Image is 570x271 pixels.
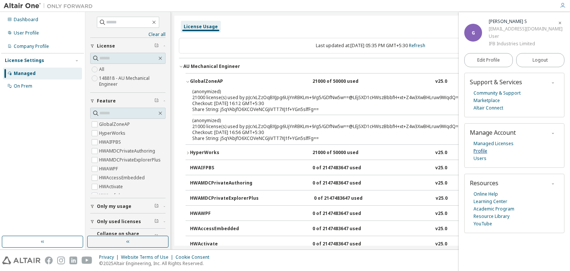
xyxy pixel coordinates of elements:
div: Company Profile [14,43,49,49]
button: Feature [90,93,166,109]
button: AU Mechanical EngineerLicense ID: 148818 [179,58,562,75]
label: HWAcufwh [99,191,123,200]
a: Learning Center [474,198,507,205]
div: User Profile [14,30,39,36]
img: youtube.svg [82,257,92,264]
span: Clear filter [154,219,159,225]
div: GlobalZoneAP [190,78,257,85]
button: HWAWPF0 of 2147483647 usedv25.0Expire date:[DATE] [190,206,555,222]
span: Feature [97,98,116,104]
div: HWAIFPBS [190,165,257,172]
span: Logout [533,56,548,64]
button: Only used licenses [90,213,166,230]
a: Clear all [90,32,166,37]
div: 0 of 2147483647 used [312,226,379,232]
span: Support & Services [470,78,522,86]
div: HWAWPF [190,210,257,217]
button: HWAIFPBS0 of 2147483647 usedv25.0Expire date:[DATE] [190,160,555,176]
span: Clear filter [154,43,159,49]
label: HWActivate [99,182,124,191]
div: 21000 of 50000 used [312,78,379,85]
button: GlobalZoneAP21000 of 50000 usedv25.0Expire date:[DATE] [186,74,555,90]
a: Altair Connect [474,104,503,112]
div: v25.0 [435,241,447,248]
img: altair_logo.svg [2,257,40,264]
div: 21000 license(s) used by pJc/xLZzOqBXJpg6UjYnRBKLm+9/g5/GDfNw5w==@LEjSXD1cHWszBbbfH+xt+Z4w3XwBHLr... [192,117,531,130]
div: 21000 of 50000 used [312,150,379,156]
a: Users [474,155,487,162]
label: 148818 - AU Mechanical Engineer [99,74,166,89]
button: HWAMDCPrivateAuthoring0 of 2147483647 usedv25.0Expire date:[DATE] [190,175,555,192]
button: HWActivate0 of 2147483647 usedv25.0Expire date:[DATE] [190,236,555,252]
label: HyperWorks [99,129,127,138]
div: HWAccessEmbedded [190,226,257,232]
div: 0 of 2147483647 used [312,165,379,172]
p: (anonymized) [192,117,531,124]
span: Resources [470,179,498,187]
label: All [99,65,106,74]
button: Logout [516,53,565,67]
label: HWAIFPBS [99,138,122,147]
div: v25.0 [435,150,447,156]
a: Managed Licenses [474,140,514,147]
a: Profile [474,147,487,155]
div: [EMAIL_ADDRESS][DOMAIN_NAME] [489,25,563,33]
div: License Settings [5,58,44,63]
a: Refresh [409,42,425,49]
span: Edit Profile [477,57,500,63]
div: HWAMDCPrivateAuthoring [190,180,257,187]
a: Marketplace [474,97,500,104]
a: YouTube [474,220,492,228]
div: Cookie Consent [176,254,214,260]
label: GlobalZoneAP [99,120,131,129]
div: Dashboard [14,17,38,23]
button: HWAMDCPrivateExplorerPlus0 of 2147483647 usedv25.0Expire date:[DATE] [190,190,555,207]
p: © 2025 Altair Engineering, Inc. All Rights Reserved. [99,260,214,267]
div: v25.0 [435,165,447,172]
div: AU Mechanical Engineer [183,63,240,69]
div: 0 of 2147483647 used [312,180,379,187]
a: Resource Library [474,213,510,220]
div: 0 of 2147483647 used [314,195,381,202]
label: HWAMDCPrivateExplorerPlus [99,156,162,164]
div: v25.0 [435,226,447,232]
div: Last updated at: [DATE] 05:35 PM GMT+5:30 [179,38,562,53]
img: facebook.svg [45,257,53,264]
span: G [472,30,475,36]
div: Managed [14,71,36,76]
a: Edit Profile [464,53,513,67]
div: Gowtham S [489,18,563,25]
button: Only my usage [90,198,166,215]
div: On Prem [14,83,32,89]
div: IFB Industries Limited [489,40,563,48]
div: Privacy [99,254,121,260]
button: License [90,38,166,54]
div: v25.0 [435,78,447,85]
div: License Usage [184,24,218,30]
span: Clear filter [154,98,159,104]
div: v25.0 [435,180,447,187]
div: HWAMDCPrivateExplorerPlus [190,195,259,202]
a: Academic Program [474,205,514,213]
button: HyperWorks21000 of 50000 usedv25.0Expire date:[DATE] [186,145,555,161]
span: Clear filter [154,203,159,209]
span: Manage Account [470,128,516,137]
span: License [97,43,115,49]
div: Checkout: [DATE] 16:12 GMT+5:30 [192,101,531,107]
div: 21000 license(s) used by pJc/xLZzOqBXJpg6UjYnRBKLm+9/g5/GDfNw5w==@LEjSXD1cHWszBbbfH+xt+Z4w3XwBHLr... [192,88,531,101]
label: HWAccessEmbedded [99,173,146,182]
div: 0 of 2147483647 used [312,210,379,217]
span: Only used licenses [97,219,141,225]
img: instagram.svg [57,257,65,264]
div: Website Terms of Use [121,254,176,260]
p: (anonymized) [192,88,531,95]
div: HWActivate [190,241,257,248]
div: v25.0 [435,210,447,217]
button: HWAccessEmbedded0 of 2147483647 usedv25.0Expire date:[DATE] [190,221,555,237]
img: linkedin.svg [69,257,77,264]
div: HyperWorks [190,150,257,156]
span: Only my usage [97,203,131,209]
span: Clear filter [154,234,159,240]
label: HWAMDCPrivateAuthoring [99,147,157,156]
div: Share String: j5qYAbjfO6XCOVeNCGJiVTT7XJ1f+YGn5slfFg== [192,135,531,141]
